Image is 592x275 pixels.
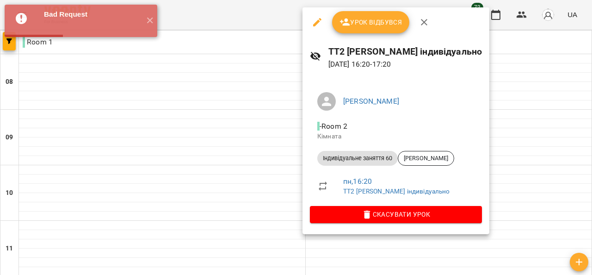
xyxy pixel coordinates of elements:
[310,206,482,223] button: Скасувати Урок
[343,187,450,195] a: ТТ2 [PERSON_NAME] індивідуально
[398,154,454,162] span: [PERSON_NAME]
[332,11,410,33] button: Урок відбувся
[317,209,475,220] span: Скасувати Урок
[317,132,475,141] p: Кімната
[343,97,399,106] a: [PERSON_NAME]
[398,151,454,166] div: [PERSON_NAME]
[44,9,139,19] div: Bad Request
[317,122,349,131] span: - Room 2
[339,17,402,28] span: Урок відбувся
[328,59,482,70] p: [DATE] 16:20 - 17:20
[317,154,398,162] span: Індивідуальне заняття 60
[328,44,482,59] h6: ТТ2 [PERSON_NAME] індивідуально
[343,177,372,186] a: пн , 16:20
